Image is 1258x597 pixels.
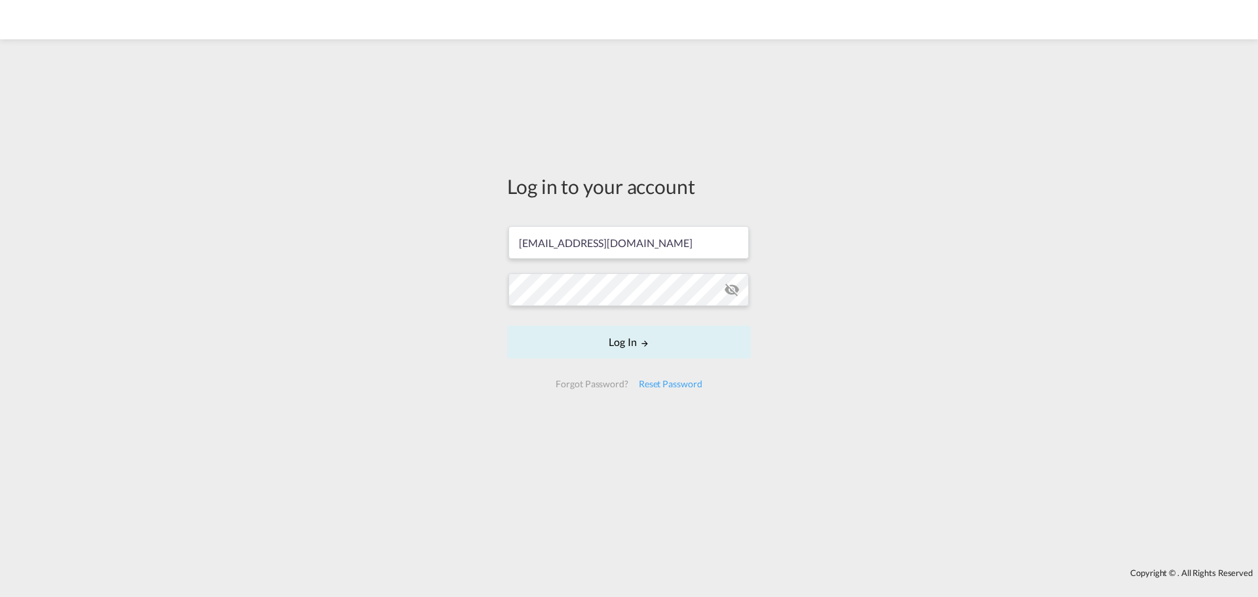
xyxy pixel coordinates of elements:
[507,326,751,358] button: LOGIN
[724,282,740,298] md-icon: icon-eye-off
[634,372,708,396] div: Reset Password
[550,372,633,396] div: Forgot Password?
[507,172,751,200] div: Log in to your account
[508,226,749,259] input: Enter email/phone number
